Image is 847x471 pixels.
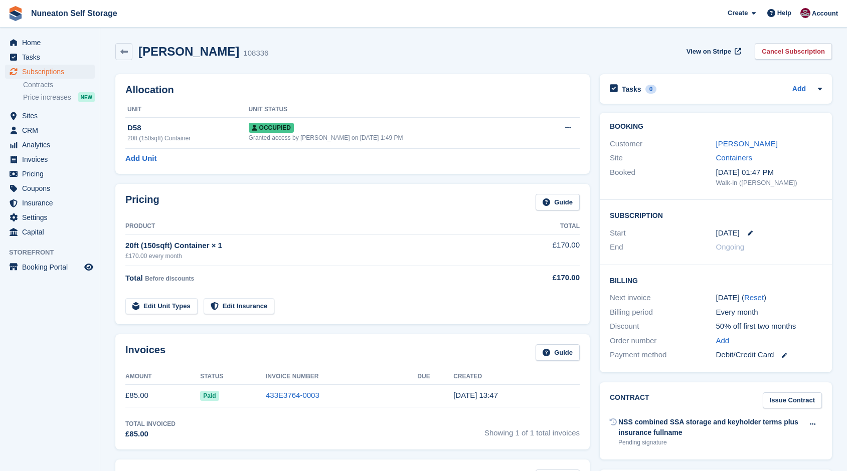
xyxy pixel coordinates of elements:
[22,181,82,195] span: Coupons
[266,369,417,385] th: Invoice Number
[22,138,82,152] span: Analytics
[125,298,198,315] a: Edit Unit Types
[5,225,95,239] a: menu
[22,65,82,79] span: Subscriptions
[683,43,743,60] a: View on Stripe
[125,218,510,234] th: Product
[716,167,822,178] div: [DATE] 01:47 PM
[5,260,95,274] a: menu
[22,152,82,166] span: Invoices
[22,196,82,210] span: Insurance
[618,417,803,438] div: NSS combined SSA storage and keyholder terms plus insurance fullname
[23,93,71,102] span: Price increases
[78,92,95,102] div: NEW
[453,369,580,385] th: Created
[125,153,156,164] a: Add Unit
[5,167,95,181] a: menu
[610,123,822,131] h2: Booking
[5,109,95,123] a: menu
[125,344,165,361] h2: Invoices
[5,36,95,50] a: menu
[536,344,580,361] a: Guide
[5,65,95,79] a: menu
[610,152,716,164] div: Site
[755,43,832,60] a: Cancel Subscription
[125,102,249,118] th: Unit
[610,349,716,361] div: Payment method
[716,349,822,361] div: Debit/Credit Card
[23,92,95,103] a: Price increases NEW
[510,234,580,266] td: £170.00
[127,134,249,143] div: 20ft (150sqft) Container
[610,292,716,304] div: Next invoice
[716,178,822,188] div: Walk-in ([PERSON_NAME])
[610,321,716,332] div: Discount
[610,138,716,150] div: Customer
[5,152,95,166] a: menu
[716,153,753,162] a: Containers
[8,6,23,21] img: stora-icon-8386f47178a22dfd0bd8f6a31ec36ba5ce8667c1dd55bd0f319d3a0aa187defe.svg
[5,196,95,210] a: menu
[716,139,778,148] a: [PERSON_NAME]
[22,167,82,181] span: Pricing
[22,225,82,239] span: Capital
[5,138,95,152] a: menu
[618,438,803,447] div: Pending signature
[728,8,748,18] span: Create
[22,123,82,137] span: CRM
[243,48,268,59] div: 108336
[687,47,731,57] span: View on Stripe
[249,102,540,118] th: Unit Status
[200,369,266,385] th: Status
[610,307,716,318] div: Billing period
[125,384,200,407] td: £85.00
[645,85,657,94] div: 0
[610,167,716,188] div: Booked
[200,391,219,401] span: Paid
[125,252,510,261] div: £170.00 every month
[812,9,838,19] span: Account
[510,272,580,284] div: £170.00
[22,36,82,50] span: Home
[610,242,716,253] div: End
[22,260,82,274] span: Booking Portal
[800,8,810,18] img: Chris Palmer
[453,391,498,399] time: 2025-09-16 12:47:20 UTC
[777,8,791,18] span: Help
[125,194,159,210] h2: Pricing
[9,248,100,258] span: Storefront
[716,292,822,304] div: [DATE] ( )
[125,369,200,385] th: Amount
[22,50,82,64] span: Tasks
[610,275,822,285] h2: Billing
[5,181,95,195] a: menu
[763,392,822,409] a: Issue Contract
[83,261,95,273] a: Preview store
[5,50,95,64] a: menu
[484,419,580,440] span: Showing 1 of 1 total invoices
[249,123,294,133] span: Occupied
[716,227,740,239] time: 2025-09-16 00:00:00 UTC
[536,194,580,210] a: Guide
[125,428,176,440] div: £85.00
[510,218,580,234] th: Total
[716,307,822,318] div: Every month
[127,122,249,134] div: D58
[792,84,806,95] a: Add
[125,419,176,428] div: Total Invoiced
[716,335,730,347] a: Add
[22,109,82,123] span: Sites
[125,84,580,96] h2: Allocation
[716,243,745,251] span: Ongoing
[266,391,319,399] a: 433E3764-0003
[5,210,95,224] a: menu
[249,133,540,142] div: Granted access by [PERSON_NAME] on [DATE] 1:49 PM
[125,240,510,252] div: 20ft (150sqft) Container × 1
[22,210,82,224] span: Settings
[125,274,143,282] span: Total
[610,227,716,239] div: Start
[145,275,194,282] span: Before discounts
[27,5,121,22] a: Nuneaton Self Storage
[138,45,239,58] h2: [PERSON_NAME]
[5,123,95,137] a: menu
